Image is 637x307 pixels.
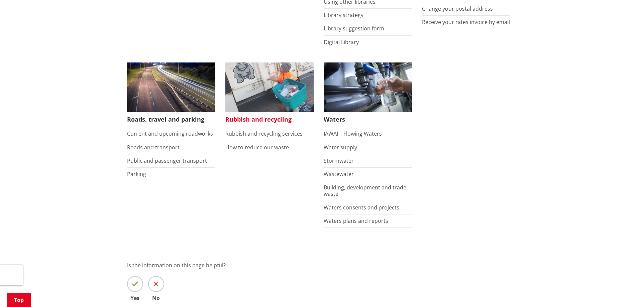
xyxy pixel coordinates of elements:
[324,112,412,127] span: Waters
[324,144,357,151] a: Water supply
[127,144,180,151] a: Roads and transport
[225,144,289,151] a: How to reduce our waste
[324,11,363,19] a: Library strategy
[127,62,215,128] a: Roads, travel and parking Roads, travel and parking
[324,217,388,224] a: Waters plans and reports
[127,112,215,127] span: Roads, travel and parking
[127,261,510,269] p: Is the information on this page helpful?
[324,157,354,164] a: Stormwater
[148,295,164,301] span: No
[324,25,384,32] a: Library suggestion form
[324,184,406,197] a: Building, development and trade waste
[127,130,213,137] a: Current and upcoming roadworks
[225,112,314,127] span: Rubbish and recycling
[127,157,207,164] a: Public and passenger transport
[324,170,354,178] a: Wastewater
[7,293,31,307] a: Top
[225,130,303,137] a: Rubbish and recycling services
[324,38,359,46] a: Digital Library
[324,62,412,128] a: Waters
[324,62,412,112] img: Water treatment
[127,295,143,301] span: Yes
[324,204,399,211] a: Waters consents and projects
[324,130,382,137] a: IAWAI – Flowing Waters
[422,18,510,26] a: Receive your rates invoice by email
[225,62,314,128] a: Rubbish and recycling
[606,279,630,303] iframe: Messenger Launcher
[127,62,215,112] img: Roads, travel and parking
[225,62,314,112] img: Rubbish and recycling
[127,170,146,178] a: Parking
[422,5,493,12] a: Change your postal address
